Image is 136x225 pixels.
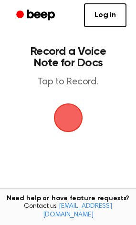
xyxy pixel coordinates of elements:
[10,6,63,25] a: Beep
[6,203,130,219] span: Contact us
[17,76,119,88] p: Tap to Record.
[54,103,83,132] img: Beep Logo
[43,203,112,218] a: [EMAIL_ADDRESS][DOMAIN_NAME]
[17,46,119,69] h1: Record a Voice Note for Docs
[84,3,126,27] a: Log in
